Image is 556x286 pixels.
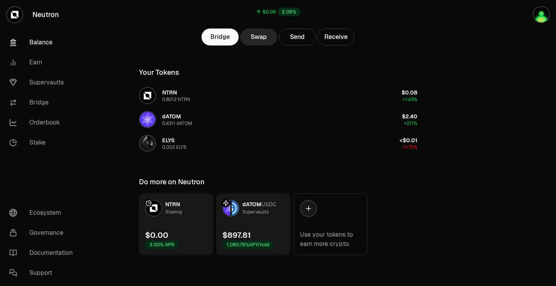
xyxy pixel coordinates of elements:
[300,230,361,249] div: Use your tokens to earn more crypto.
[278,8,300,16] div: 2.08%
[279,29,316,45] button: Send
[165,201,180,208] span: NTRN
[222,230,251,241] div: $897.81
[403,96,417,103] span: +1.43%
[3,223,83,243] a: Governance
[3,72,83,93] a: Supervaults
[162,137,175,144] span: ELYS
[140,88,155,103] img: NTRN Logo
[3,32,83,52] a: Balance
[242,201,261,208] span: dATOM
[3,203,83,223] a: Ecosystem
[145,230,168,241] div: $0.00
[162,96,190,103] div: 0.8012 NTRN
[3,113,83,133] a: Orderbook
[134,84,422,107] button: NTRN LogoNTRN0.8012 NTRN$0.08+1.43%
[402,89,417,96] span: $0.08
[162,144,186,150] div: 0.002 ELYS
[402,113,417,120] span: $2.40
[222,241,273,249] div: 1,080.79% APY/hold
[162,89,177,96] span: NTRN
[400,137,417,144] span: <$0.01
[317,29,354,45] button: Receive
[263,9,276,15] div: $0.05
[146,200,161,216] img: NTRN Logo
[232,200,239,216] img: USDC Logo
[3,93,83,113] a: Bridge
[404,120,417,126] span: +2.11%
[202,29,239,45] a: Bridge
[139,193,213,255] a: NTRN LogoNTRNStaking$0.003.00% APR
[3,263,83,283] a: Support
[134,132,422,155] button: ELYS LogoELYS0.002 ELYS<$0.01-11.75%
[3,243,83,263] a: Documentation
[242,208,269,216] div: Supervaults
[3,133,83,153] a: Stake
[240,29,277,45] a: Swap
[162,120,192,126] div: 0.4311 dATOM
[140,136,155,151] img: ELYS Logo
[139,67,179,78] div: Your Tokens
[3,52,83,72] a: Earn
[134,108,422,131] button: dATOM LogodATOM0.4311 dATOM$2.40+2.11%
[293,193,368,255] a: Use your tokens to earn more crypto.
[165,208,182,216] div: Staking
[139,177,205,187] div: Do more on Neutron
[261,201,276,208] span: USDC
[223,200,230,216] img: dATOM Logo
[140,112,155,127] img: dATOM Logo
[162,113,181,120] span: dATOM
[216,193,290,255] a: dATOM LogoUSDC LogodATOMUSDCSupervaults$897.811,080.79%APY/hold
[145,241,178,249] div: 3.00% APR
[534,7,549,22] img: Atom Staking
[402,144,417,150] span: -11.75%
